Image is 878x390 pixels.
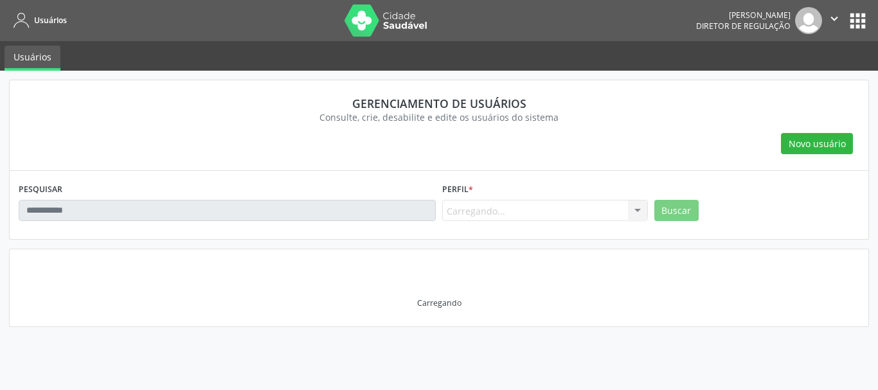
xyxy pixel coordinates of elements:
[822,7,847,34] button: 
[696,10,791,21] div: [PERSON_NAME]
[789,137,846,150] span: Novo usuário
[28,111,850,124] div: Consulte, crie, desabilite e edite os usuários do sistema
[9,10,67,31] a: Usuários
[827,12,841,26] i: 
[781,133,853,155] button: Novo usuário
[34,15,67,26] span: Usuários
[442,180,473,200] label: Perfil
[795,7,822,34] img: img
[654,200,699,222] button: Buscar
[4,46,60,71] a: Usuários
[696,21,791,31] span: Diretor de regulação
[417,297,461,308] div: Carregando
[19,180,62,200] label: PESQUISAR
[28,96,850,111] div: Gerenciamento de usuários
[847,10,869,32] button: apps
